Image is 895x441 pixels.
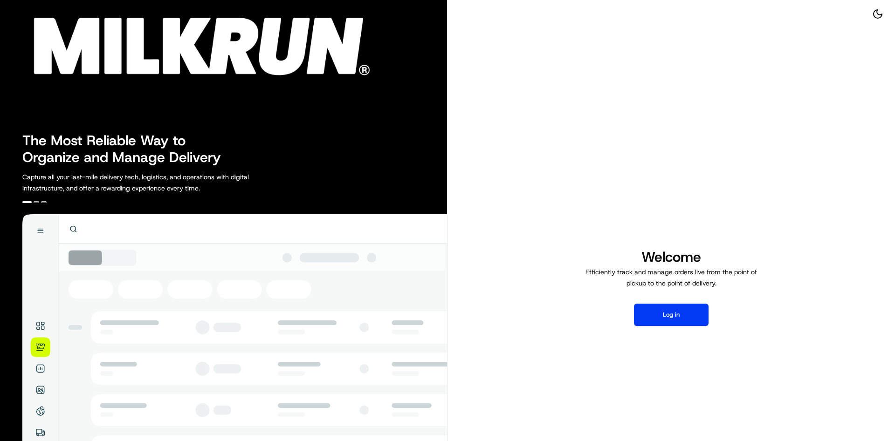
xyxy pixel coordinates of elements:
img: Company Logo [6,6,380,80]
button: Log in [634,304,709,326]
p: Efficiently track and manage orders live from the point of pickup to the point of delivery. [582,266,761,289]
h2: The Most Reliable Way to Organize and Manage Delivery [22,132,231,166]
h1: Welcome [582,248,761,266]
p: Capture all your last-mile delivery tech, logistics, and operations with digital infrastructure, ... [22,171,291,194]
